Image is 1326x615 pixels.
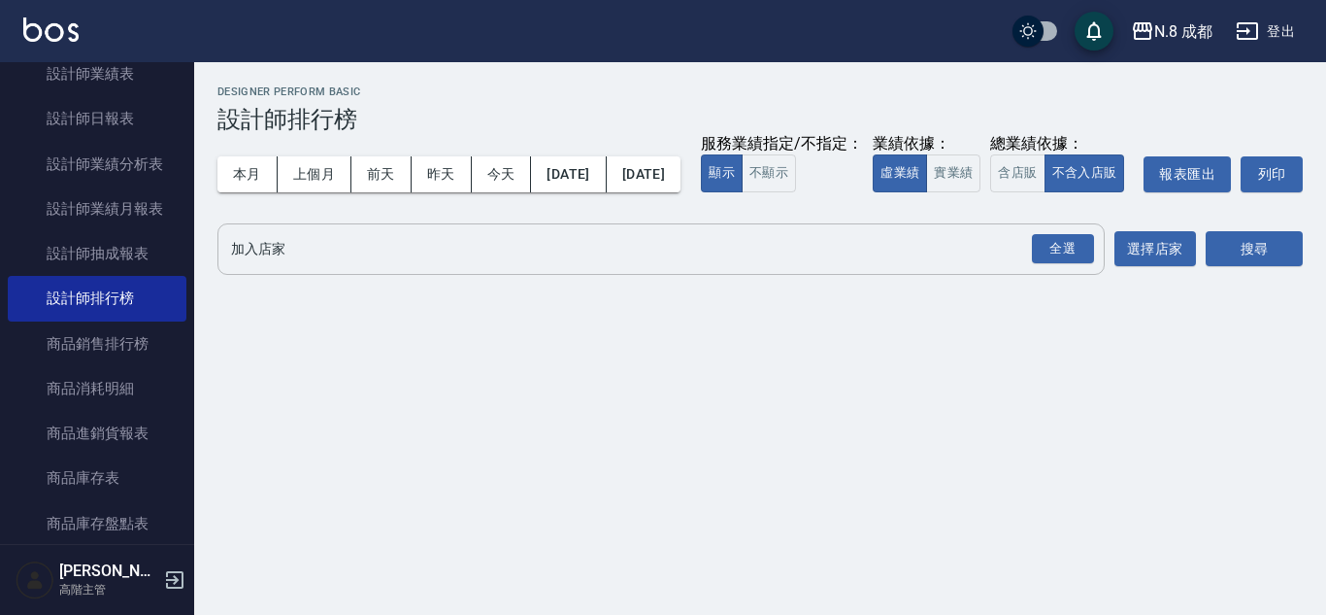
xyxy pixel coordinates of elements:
[8,187,186,231] a: 設計師業績月報表
[217,156,278,192] button: 本月
[990,134,1134,154] div: 總業績依據：
[1032,234,1094,264] div: 全選
[16,561,54,599] img: Person
[8,142,186,187] a: 設計師業績分析表
[226,232,1067,266] input: 店家名稱
[1028,230,1098,268] button: Open
[1123,12,1220,51] button: N.8 成都
[1154,19,1212,44] div: N.8 成都
[1044,154,1125,192] button: 不含入店販
[8,322,186,366] a: 商品銷售排行榜
[926,154,980,192] button: 實業績
[1144,156,1231,192] button: 報表匯出
[351,156,412,192] button: 前天
[8,501,186,546] a: 商品庫存盤點表
[873,154,927,192] button: 虛業績
[873,134,980,154] div: 業績依據：
[701,154,743,192] button: 顯示
[607,156,680,192] button: [DATE]
[1114,231,1196,267] button: 選擇店家
[990,154,1044,192] button: 含店販
[8,456,186,500] a: 商品庫存表
[8,276,186,321] a: 設計師排行榜
[278,156,351,192] button: 上個月
[59,581,158,598] p: 高階主管
[701,134,863,154] div: 服務業績指定/不指定：
[1241,156,1303,192] button: 列印
[1075,12,1113,51] button: save
[8,366,186,411] a: 商品消耗明細
[1206,231,1303,267] button: 搜尋
[8,51,186,96] a: 設計師業績表
[8,96,186,141] a: 設計師日報表
[217,85,1303,98] h2: Designer Perform Basic
[472,156,532,192] button: 今天
[8,231,186,276] a: 設計師抽成報表
[217,106,1303,133] h3: 設計師排行榜
[531,156,606,192] button: [DATE]
[1228,14,1303,50] button: 登出
[59,562,158,581] h5: [PERSON_NAME]
[23,17,79,42] img: Logo
[742,154,796,192] button: 不顯示
[8,411,186,456] a: 商品進銷貨報表
[412,156,472,192] button: 昨天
